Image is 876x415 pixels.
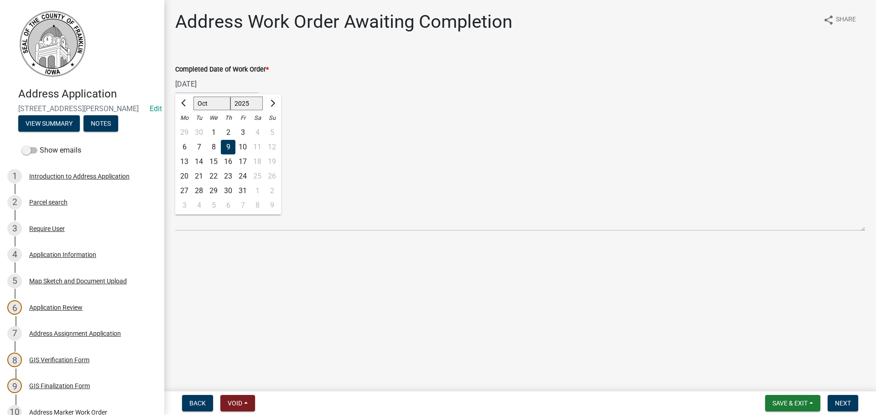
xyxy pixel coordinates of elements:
[7,326,22,341] div: 7
[235,140,250,154] div: 10
[18,87,157,101] h4: Address Application
[83,120,118,128] wm-modal-confirm: Notes
[18,10,87,78] img: Franklin County, Iowa
[192,140,206,154] div: 7
[221,140,235,154] div: Thursday, October 9, 2025
[192,169,206,184] div: 21
[192,111,206,125] div: Tu
[235,111,250,125] div: Fr
[189,400,206,407] span: Back
[221,184,235,198] div: Thursday, October 30, 2025
[177,125,192,140] div: 29
[206,184,221,198] div: Wednesday, October 29, 2025
[192,125,206,140] div: Tuesday, September 30, 2025
[235,184,250,198] div: Friday, October 31, 2025
[29,251,96,258] div: Application Information
[230,97,263,110] select: Select year
[221,198,235,213] div: Thursday, November 6, 2025
[177,140,192,154] div: Monday, October 6, 2025
[18,115,80,132] button: View Summary
[235,198,250,213] div: 7
[175,11,512,33] h1: Address Work Order Awaiting Completion
[235,198,250,213] div: Friday, November 7, 2025
[192,198,206,213] div: 4
[206,154,221,169] div: 15
[192,184,206,198] div: 28
[150,104,162,113] wm-modal-confirm: Edit Application Number
[765,395,820,411] button: Save & Exit
[18,104,146,113] span: [STREET_ADDRESS][PERSON_NAME]
[235,154,250,169] div: Friday, October 17, 2025
[221,125,235,140] div: Thursday, October 2, 2025
[192,169,206,184] div: Tuesday, October 21, 2025
[206,198,221,213] div: Wednesday, November 5, 2025
[7,221,22,236] div: 3
[250,111,265,125] div: Sa
[29,357,89,363] div: GIS Verification Form
[836,15,856,26] span: Share
[835,400,851,407] span: Next
[29,330,121,337] div: Address Assignment Application
[192,154,206,169] div: Tuesday, October 14, 2025
[221,154,235,169] div: 16
[177,198,192,213] div: Monday, November 3, 2025
[235,169,250,184] div: Friday, October 24, 2025
[228,400,242,407] span: Void
[22,145,81,156] label: Show emails
[29,278,127,284] div: Map Sketch and Document Upload
[177,184,192,198] div: 27
[7,353,22,367] div: 8
[206,125,221,140] div: Wednesday, October 1, 2025
[7,379,22,393] div: 9
[221,184,235,198] div: 30
[192,140,206,154] div: Tuesday, October 7, 2025
[235,125,250,140] div: 3
[177,125,192,140] div: Monday, September 29, 2025
[266,96,277,111] button: Next month
[177,140,192,154] div: 6
[206,169,221,184] div: Wednesday, October 22, 2025
[177,184,192,198] div: Monday, October 27, 2025
[192,125,206,140] div: 30
[235,125,250,140] div: Friday, October 3, 2025
[206,140,221,154] div: 8
[193,97,230,110] select: Select month
[220,395,255,411] button: Void
[175,75,259,93] input: mm/dd/yyyy
[179,96,190,111] button: Previous month
[823,15,834,26] i: share
[177,169,192,184] div: Monday, October 20, 2025
[29,383,90,389] div: GIS Finalization Form
[192,198,206,213] div: Tuesday, November 4, 2025
[235,184,250,198] div: 31
[206,111,221,125] div: We
[7,300,22,315] div: 6
[221,140,235,154] div: 9
[177,169,192,184] div: 20
[83,115,118,132] button: Notes
[235,169,250,184] div: 24
[182,395,213,411] button: Back
[29,304,83,311] div: Application Review
[221,169,235,184] div: Thursday, October 23, 2025
[18,120,80,128] wm-modal-confirm: Summary
[235,140,250,154] div: Friday, October 10, 2025
[7,169,22,184] div: 1
[206,140,221,154] div: Wednesday, October 8, 2025
[177,111,192,125] div: Mo
[29,225,65,232] div: Require User
[177,154,192,169] div: 13
[150,104,162,113] a: Edit
[221,111,235,125] div: Th
[206,125,221,140] div: 1
[221,169,235,184] div: 23
[177,198,192,213] div: 3
[816,11,863,29] button: shareShare
[206,184,221,198] div: 29
[206,198,221,213] div: 5
[235,154,250,169] div: 17
[29,173,130,179] div: Introduction to Address Application
[29,199,68,205] div: Parcel search
[192,154,206,169] div: 14
[7,274,22,288] div: 5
